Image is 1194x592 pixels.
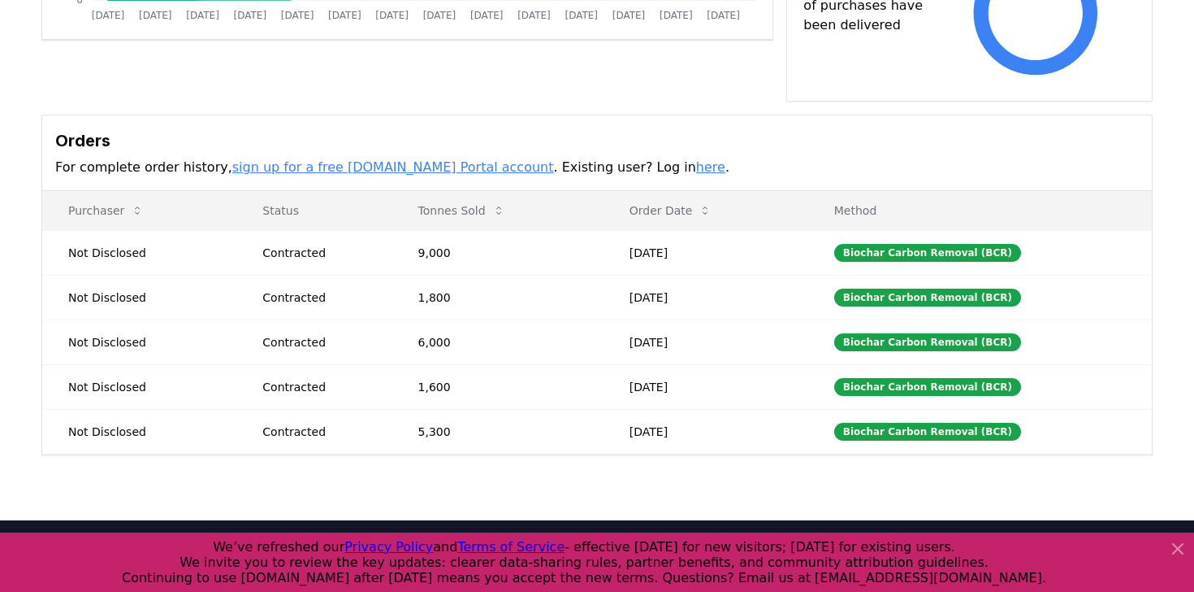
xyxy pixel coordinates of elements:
[42,230,236,275] td: Not Disclosed
[262,424,379,440] div: Contracted
[405,194,518,227] button: Tonnes Sold
[42,409,236,454] td: Not Disclosed
[603,320,808,364] td: [DATE]
[834,333,1021,351] div: Biochar Carbon Removal (BCR)
[55,158,1139,177] p: For complete order history, . Existing user? Log in .
[834,289,1021,307] div: Biochar Carbon Removal (BCR)
[603,364,808,409] td: [DATE]
[696,159,725,175] a: here
[55,194,157,227] button: Purchaser
[375,10,409,21] tspan: [DATE]
[470,10,504,21] tspan: [DATE]
[603,409,808,454] td: [DATE]
[42,320,236,364] td: Not Disclosed
[55,128,1139,153] h3: Orders
[139,10,172,21] tspan: [DATE]
[517,10,551,21] tspan: [DATE]
[392,320,603,364] td: 6,000
[616,194,725,227] button: Order Date
[262,245,379,261] div: Contracted
[392,275,603,320] td: 1,800
[423,10,456,21] tspan: [DATE]
[612,10,646,21] tspan: [DATE]
[707,10,740,21] tspan: [DATE]
[834,378,1021,396] div: Biochar Carbon Removal (BCR)
[232,159,554,175] a: sign up for a free [DOMAIN_NAME] Portal account
[42,275,236,320] td: Not Disclosed
[262,379,379,395] div: Contracted
[834,423,1021,441] div: Biochar Carbon Removal (BCR)
[92,10,125,21] tspan: [DATE]
[603,230,808,275] td: [DATE]
[249,202,379,219] p: Status
[186,10,219,21] tspan: [DATE]
[834,244,1021,262] div: Biochar Carbon Removal (BCR)
[660,10,693,21] tspan: [DATE]
[392,364,603,409] td: 1,600
[821,202,1139,219] p: Method
[603,275,808,320] td: [DATE]
[328,10,361,21] tspan: [DATE]
[262,289,379,306] div: Contracted
[281,10,314,21] tspan: [DATE]
[565,10,598,21] tspan: [DATE]
[42,364,236,409] td: Not Disclosed
[262,334,379,350] div: Contracted
[392,409,603,454] td: 5,300
[392,230,603,275] td: 9,000
[234,10,267,21] tspan: [DATE]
